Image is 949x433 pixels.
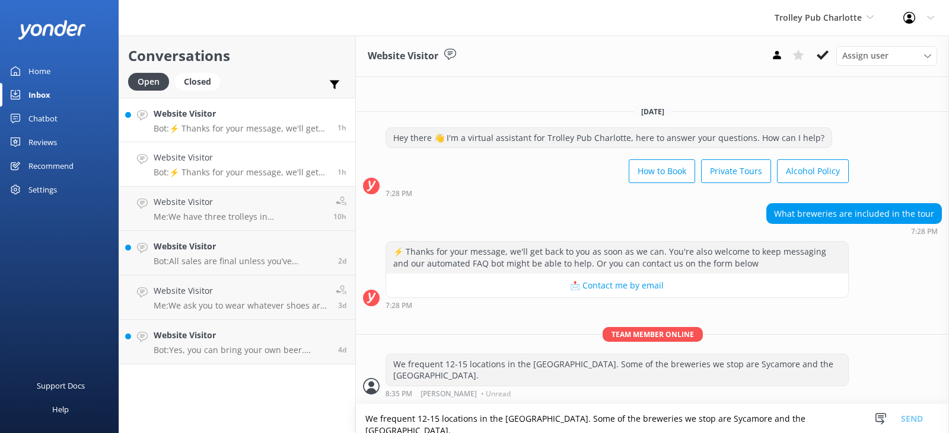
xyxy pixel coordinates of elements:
strong: 8:35 PM [386,390,412,397]
p: Me: We ask you to wear whatever shoes are comfortable and allow you to pedal. Have fun! [154,300,327,311]
div: Settings [28,178,57,201]
span: Trolley Pub Charlotte [775,12,862,23]
span: Team member online [603,327,703,342]
span: [PERSON_NAME] [421,390,477,397]
span: Assign user [842,49,889,62]
h2: Conversations [128,44,346,67]
span: Aug 23 2025 10:43am (UTC -05:00) America/Cancun [338,300,346,310]
div: Home [28,59,50,83]
h4: Website Visitor [154,151,329,164]
div: Recommend [28,154,74,178]
div: ⚡ Thanks for your message, we'll get back to you as soon as we can. You're also welcome to keep m... [386,242,848,273]
div: Aug 26 2025 06:28pm (UTC -05:00) America/Cancun [766,227,942,235]
p: Bot: ⚡ Thanks for your message, we'll get back to you as soon as we can. You're also welcome to k... [154,123,329,134]
span: Aug 24 2025 05:11pm (UTC -05:00) America/Cancun [338,256,346,266]
img: yonder-white-logo.png [18,20,86,40]
div: Assign User [836,46,937,65]
strong: 7:28 PM [386,302,412,309]
div: What breweries are included in the tour [767,204,941,224]
div: Aug 26 2025 07:35pm (UTC -05:00) America/Cancun [386,389,849,397]
a: Website VisitorBot:Yes, you can bring your own beer. However, alcohol needs to be purchased from ... [119,320,355,364]
a: Open [128,75,175,88]
div: Aug 26 2025 06:28pm (UTC -05:00) America/Cancun [386,189,849,197]
p: Me: We have three trolleys in [GEOGRAPHIC_DATA] and can accommodate up to 42 passengers. [154,211,324,222]
a: Website VisitorBot:All sales are final unless you’ve purchased Trip Assurance. If you have Trip A... [119,231,355,275]
span: Aug 26 2025 06:28pm (UTC -05:00) America/Cancun [337,167,346,177]
strong: 7:28 PM [911,228,938,235]
span: Aug 22 2025 08:31am (UTC -05:00) America/Cancun [338,345,346,355]
div: We frequent 12-15 locations in the [GEOGRAPHIC_DATA]. Some of the breweries we stop are Sycamore ... [386,354,848,386]
button: Alcohol Policy [777,159,849,183]
h4: Website Visitor [154,240,329,253]
a: Website VisitorMe:We ask you to wear whatever shoes are comfortable and allow you to pedal. Have ... [119,275,355,320]
a: Website VisitorBot:⚡ Thanks for your message, we'll get back to you as soon as we can. You're als... [119,142,355,187]
div: Aug 26 2025 06:28pm (UTC -05:00) America/Cancun [386,301,849,309]
p: Bot: All sales are final unless you’ve purchased Trip Assurance. If you have Trip Assurance, you ... [154,256,329,267]
h4: Website Visitor [154,195,324,209]
a: Closed [175,75,226,88]
div: Inbox [28,83,50,107]
span: Aug 26 2025 06:29pm (UTC -05:00) America/Cancun [337,123,346,133]
button: Private Tours [701,159,771,183]
div: Chatbot [28,107,58,130]
span: Aug 26 2025 08:54am (UTC -05:00) America/Cancun [333,211,346,222]
h3: Website Visitor [368,49,438,64]
button: How to Book [629,159,695,183]
span: • Unread [481,390,511,397]
p: Bot: ⚡ Thanks for your message, we'll get back to you as soon as we can. You're also welcome to k... [154,167,329,178]
div: Hey there 👋 I'm a virtual assistant for Trolley Pub Charlotte, here to answer your questions. How... [386,128,832,148]
div: Support Docs [37,374,85,397]
h4: Website Visitor [154,107,329,120]
div: Open [128,73,169,91]
h4: Website Visitor [154,284,327,297]
div: Reviews [28,130,57,154]
h4: Website Visitor [154,329,329,342]
button: 📩 Contact me by email [386,274,848,297]
div: Help [52,397,69,421]
div: Closed [175,73,220,91]
a: Website VisitorBot:⚡ Thanks for your message, we'll get back to you as soon as we can. You're als... [119,98,355,142]
strong: 7:28 PM [386,190,412,197]
span: [DATE] [634,107,671,117]
a: Website VisitorMe:We have three trolleys in [GEOGRAPHIC_DATA] and can accommodate up to 42 passen... [119,187,355,231]
p: Bot: Yes, you can bring your own beer. However, alcohol needs to be purchased from our own beer a... [154,345,329,355]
